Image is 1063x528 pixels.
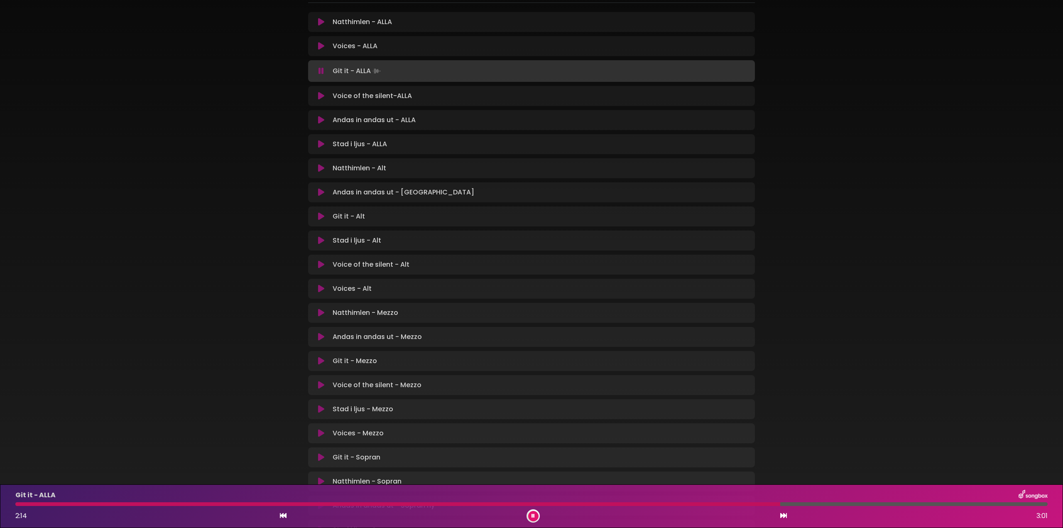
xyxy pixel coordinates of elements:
p: Voices - Mezzo [333,428,384,438]
span: 2:14 [15,511,27,521]
p: Git it - ALLA [333,65,382,77]
p: Voices - Alt [333,284,372,294]
p: Voice of the silent - Alt [333,260,409,270]
p: Natthimlen - ALLA [333,17,392,27]
img: songbox-logo-white.png [1019,490,1048,501]
p: Git it - Mezzo [333,356,377,366]
p: Git it - ALLA [15,490,56,500]
p: Natthimlen - Mezzo [333,308,398,318]
p: Git it - Sopran [333,452,380,462]
p: Stad i ljus - Mezzo [333,404,393,414]
p: Voice of the silent - Mezzo [333,380,421,390]
p: Andas in andas ut - Mezzo [333,332,422,342]
p: Voice of the silent-ALLA [333,91,412,101]
p: Natthimlen - Sopran [333,476,402,486]
p: Stad i ljus - ALLA [333,139,387,149]
p: Voices - ALLA [333,41,377,51]
p: Andas in andas ut - [GEOGRAPHIC_DATA] [333,187,474,197]
p: Stad i ljus - Alt [333,236,381,246]
img: waveform4.gif [371,65,382,77]
span: 3:01 [1036,511,1048,521]
p: Git it - Alt [333,211,365,221]
p: Natthimlen - Alt [333,163,386,173]
p: Andas in andas ut - ALLA [333,115,416,125]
